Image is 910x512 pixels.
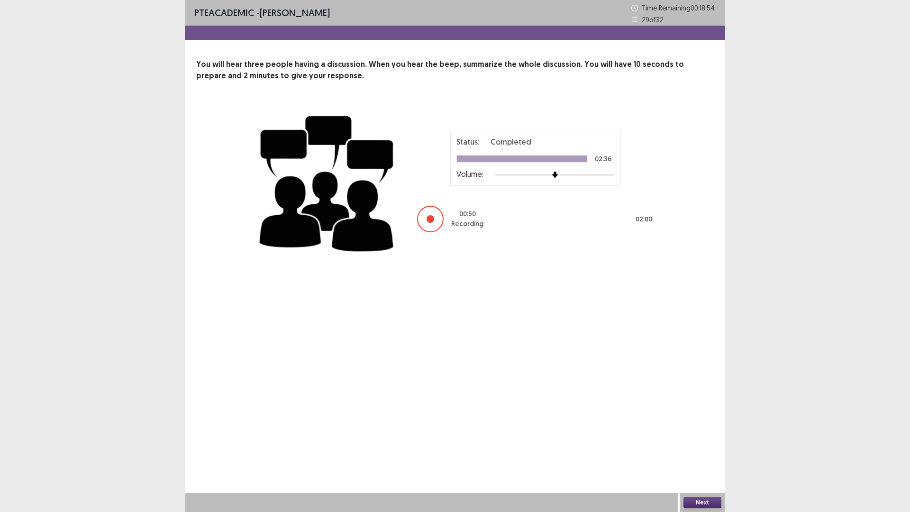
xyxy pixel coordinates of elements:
p: Status: [456,136,479,147]
p: - [PERSON_NAME] [194,6,330,20]
img: group-discussion [256,104,398,259]
span: PTE academic [194,7,254,18]
p: 02:36 [595,155,611,162]
p: You will hear three people having a discussion. When you hear the beep, summarize the whole discu... [196,59,714,82]
p: Completed [491,136,531,147]
p: 29 of 32 [642,15,664,25]
p: 02 : 00 [636,214,652,224]
p: 00 : 50 [459,209,476,219]
p: Recording [451,219,483,229]
button: Next [683,497,721,508]
img: arrow-thumb [552,172,558,178]
p: Time Remaining 00 : 18 : 54 [642,3,716,13]
p: Volume: [456,168,483,180]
